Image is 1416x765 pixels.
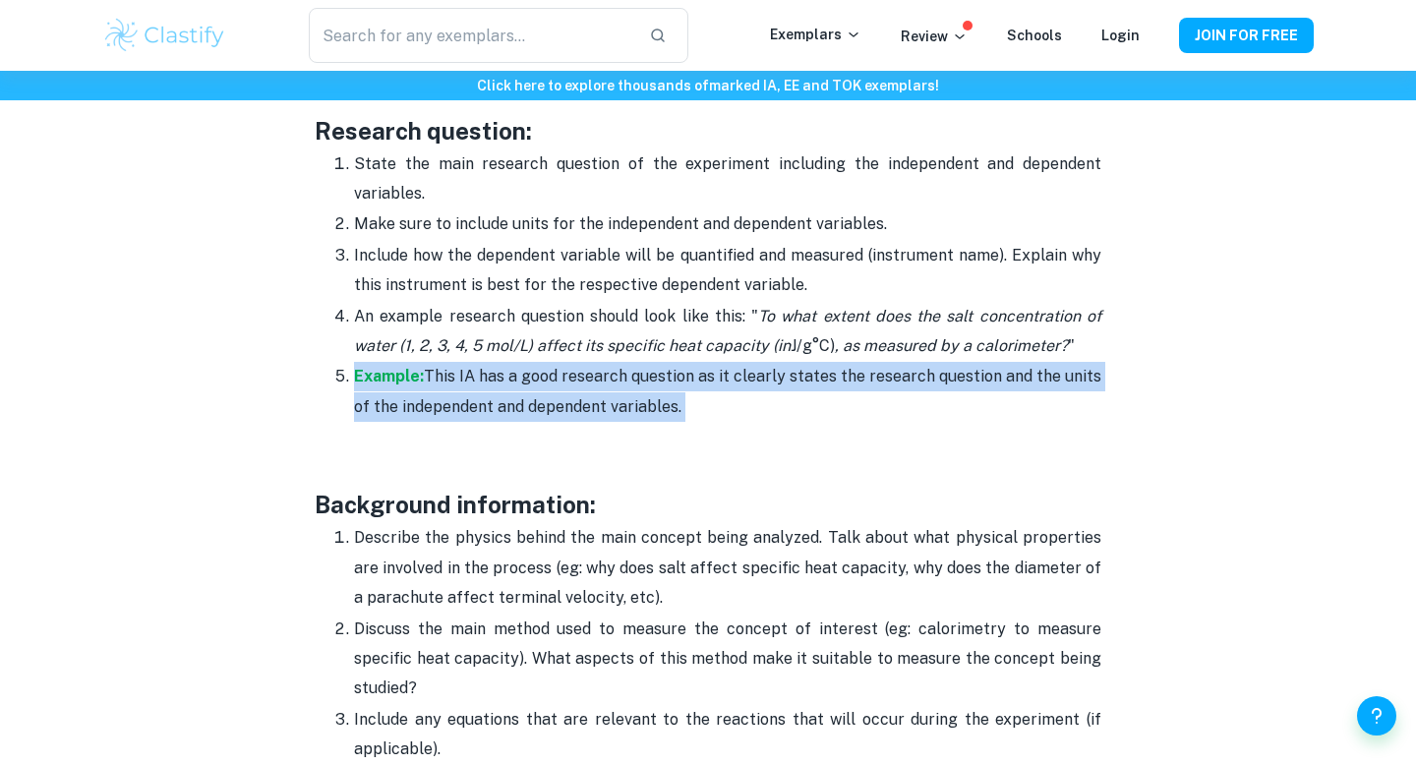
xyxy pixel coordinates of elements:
h3: Research question: [315,113,1101,148]
img: Clastify logo [102,16,227,55]
p: State the main research question of the experiment including the independent and dependent variab... [354,149,1101,209]
p: Review [901,26,968,47]
i: , as measured by a calorimeter? [835,336,1068,355]
p: Exemplars [770,24,861,45]
h6: Click here to explore thousands of marked IA, EE and TOK exemplars ! [4,75,1412,96]
button: Help and Feedback [1357,696,1396,736]
button: JOIN FOR FREE [1179,18,1314,53]
i: To what extent does the salt concentration of water (1, 2, 3, 4, 5 mol/L) affect its specific hea... [354,307,1101,355]
p: This IA has a good research question as it clearly states the research question and the units of ... [354,362,1101,422]
a: Login [1101,28,1140,43]
span: Include any equations that are relevant to the reactions that will occur during the experiment (i... [354,710,1101,758]
p: An example research question should look like this: " J/g°C) " [354,302,1101,362]
a: Schools [1007,28,1062,43]
p: Include how the dependent variable will be quantified and measured (instrument name). Explain why... [354,241,1101,301]
input: Search for any exemplars... [309,8,633,63]
p: Describe the physics behind the main concept being analyzed. Talk about what physical properties ... [354,523,1101,613]
span: Discuss the main method used to measure the concept of interest (eg: calorimetry to measure speci... [354,619,1101,698]
h3: Background information: [315,487,1101,522]
p: Make sure to include units for the independent and dependent variables. [354,209,1101,239]
a: Example: [354,367,424,385]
